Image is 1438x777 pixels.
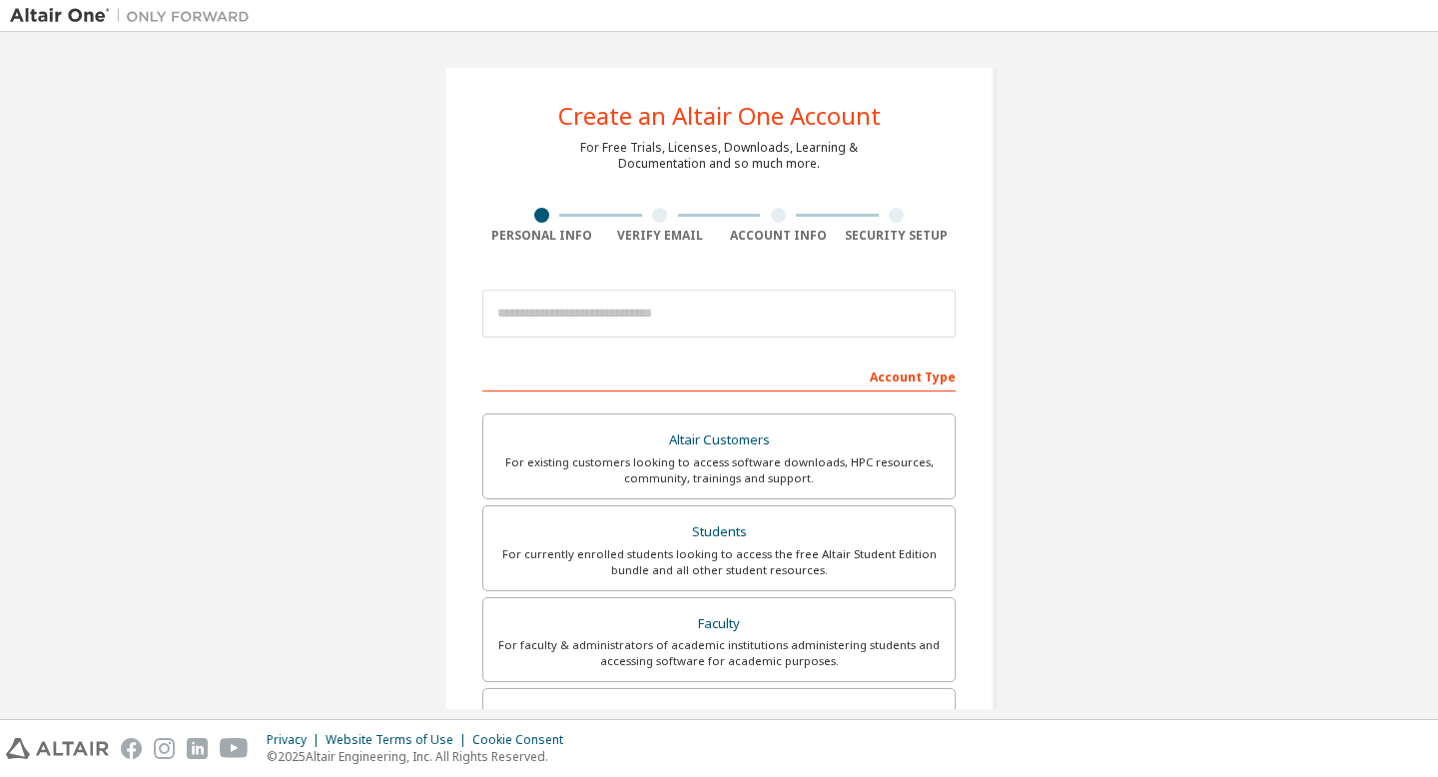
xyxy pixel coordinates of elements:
div: Altair Customers [495,426,943,454]
div: Students [495,518,943,546]
div: Account Info [719,228,838,244]
div: Cookie Consent [472,732,575,748]
div: For Free Trials, Licenses, Downloads, Learning & Documentation and so much more. [580,140,858,172]
div: For faculty & administrators of academic institutions administering students and accessing softwa... [495,637,943,669]
img: altair_logo.svg [6,738,109,759]
div: Create an Altair One Account [558,104,881,128]
div: Account Type [482,360,956,391]
div: For existing customers looking to access software downloads, HPC resources, community, trainings ... [495,454,943,486]
div: Personal Info [482,228,601,244]
img: facebook.svg [121,738,142,759]
img: youtube.svg [220,738,249,759]
div: Faculty [495,610,943,638]
div: Privacy [267,732,326,748]
div: Verify Email [601,228,720,244]
p: © 2025 Altair Engineering, Inc. All Rights Reserved. [267,748,575,765]
img: Altair One [10,6,260,26]
img: instagram.svg [154,738,175,759]
div: Security Setup [838,228,957,244]
img: linkedin.svg [187,738,208,759]
div: Website Terms of Use [326,732,472,748]
div: For currently enrolled students looking to access the free Altair Student Edition bundle and all ... [495,546,943,578]
div: Everyone else [495,701,943,729]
